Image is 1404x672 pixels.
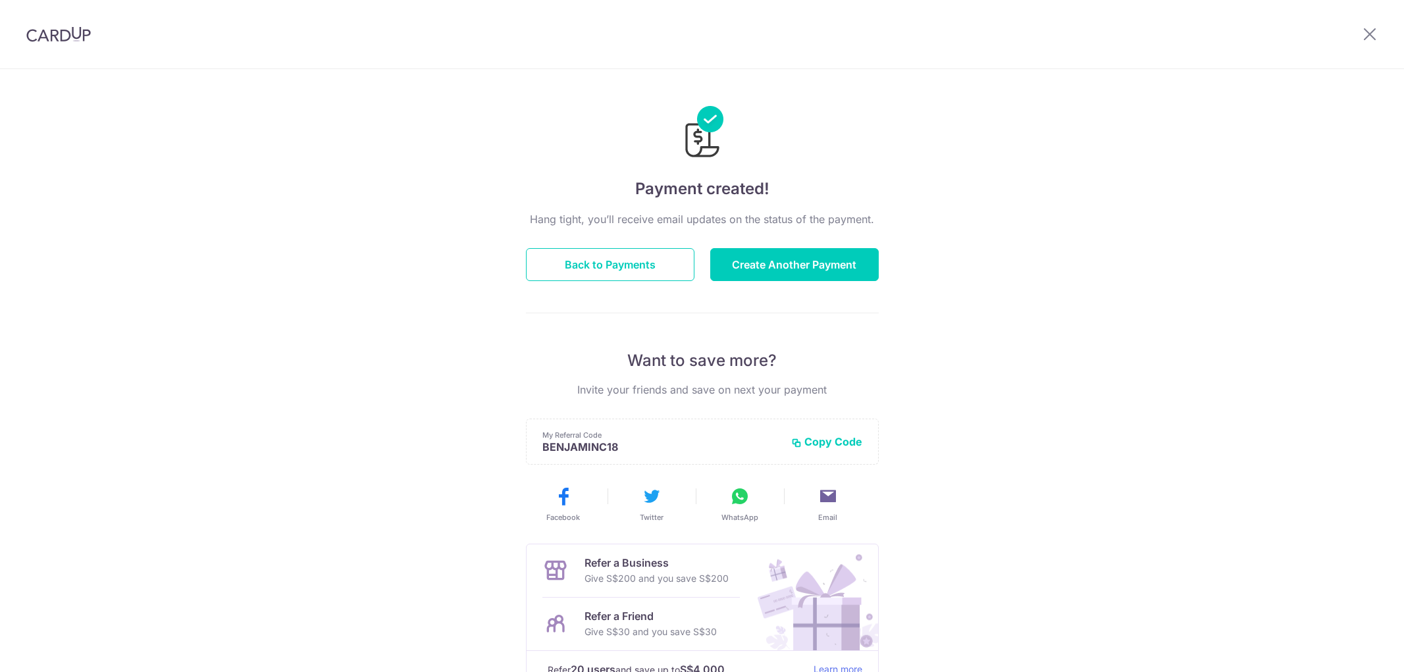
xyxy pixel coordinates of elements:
[526,350,879,371] p: Want to save more?
[526,177,879,201] h4: Payment created!
[542,430,781,440] p: My Referral Code
[710,248,879,281] button: Create Another Payment
[640,512,663,523] span: Twitter
[721,512,758,523] span: WhatsApp
[26,26,91,42] img: CardUp
[818,512,837,523] span: Email
[701,486,779,523] button: WhatsApp
[526,248,694,281] button: Back to Payments
[791,435,862,448] button: Copy Code
[585,624,717,640] p: Give S$30 and you save S$30
[525,486,602,523] button: Facebook
[613,486,690,523] button: Twitter
[546,512,580,523] span: Facebook
[585,571,729,586] p: Give S$200 and you save S$200
[526,382,879,398] p: Invite your friends and save on next your payment
[585,555,729,571] p: Refer a Business
[585,608,717,624] p: Refer a Friend
[745,544,878,650] img: Refer
[681,106,723,161] img: Payments
[542,440,781,453] p: BENJAMINC18
[526,211,879,227] p: Hang tight, you’ll receive email updates on the status of the payment.
[789,486,867,523] button: Email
